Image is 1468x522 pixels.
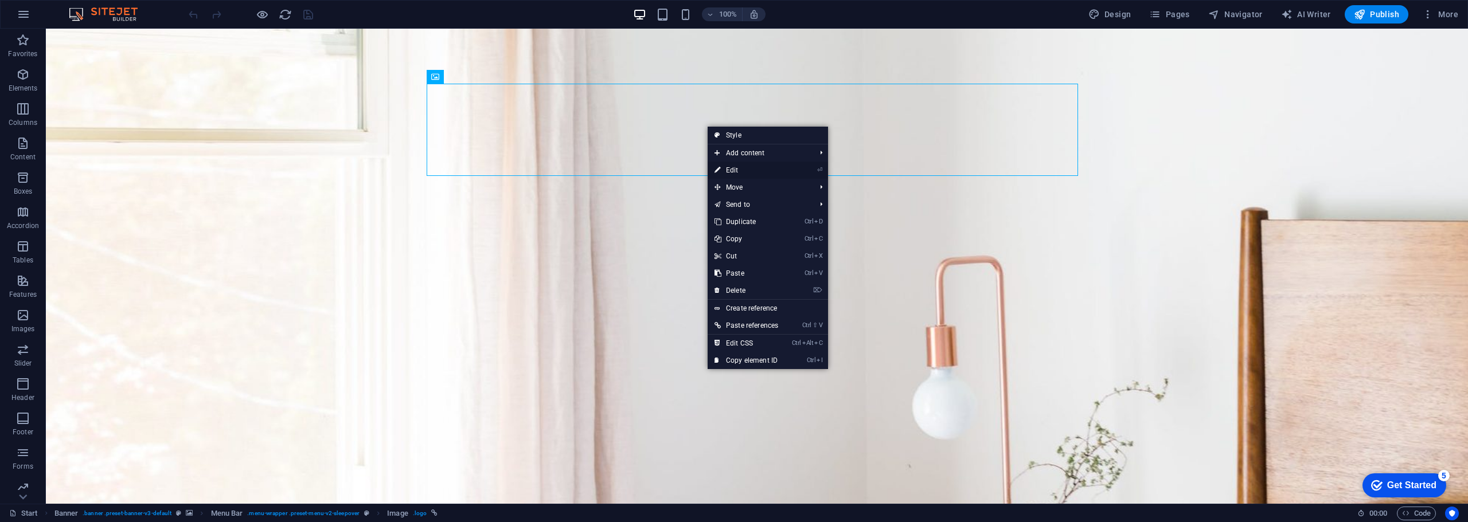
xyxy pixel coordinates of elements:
span: Click to select. Double-click to edit [387,507,408,520]
i: Ctrl [805,252,814,260]
i: This element contains a background [186,510,193,516]
i: V [819,321,822,329]
p: Favorites [8,49,37,58]
img: Editor Logo [66,7,152,21]
p: Slider [14,359,32,368]
p: Accordion [7,221,39,230]
p: Images [11,324,35,333]
span: Click to select. Double-click to edit [211,507,243,520]
span: . menu-wrapper .preset-menu-v2-sleepover [247,507,360,520]
i: Ctrl [805,269,814,277]
span: Code [1402,507,1431,520]
span: 00 00 [1369,507,1387,520]
span: Publish [1354,9,1399,20]
button: 100% [702,7,743,21]
span: AI Writer [1281,9,1331,20]
button: Navigator [1204,5,1267,23]
a: Send to [708,196,811,213]
p: Boxes [14,187,33,196]
i: Alt [802,339,814,347]
button: Publish [1345,5,1408,23]
span: Click to select. Double-click to edit [54,507,79,520]
i: This element is a customizable preset [176,510,181,516]
i: Ctrl [807,356,816,364]
i: C [814,339,822,347]
button: Pages [1145,5,1194,23]
span: . logo [413,507,427,520]
i: Ctrl [802,321,811,329]
span: Add content [708,144,811,162]
a: CtrlAltCEdit CSS [708,335,785,352]
span: Move [708,179,811,196]
div: Design (Ctrl+Alt+Y) [1084,5,1136,23]
i: ⇧ [813,321,818,329]
a: Click to cancel selection. Double-click to open Pages [9,507,38,520]
span: : [1377,509,1379,517]
a: CtrlVPaste [708,265,785,282]
p: Content [10,152,36,162]
i: Reload page [279,8,292,21]
h6: Session time [1357,507,1388,520]
div: Get Started 5 items remaining, 0% complete [9,6,93,30]
p: Elements [9,84,38,93]
span: More [1422,9,1458,20]
a: CtrlCCopy [708,230,785,248]
div: Get Started [34,13,83,23]
i: Ctrl [805,218,814,225]
p: Forms [13,462,33,471]
button: reload [278,7,292,21]
button: Usercentrics [1445,507,1459,520]
span: Pages [1149,9,1189,20]
a: CtrlICopy element ID [708,352,785,369]
a: Ctrl⇧VPaste references [708,317,785,334]
button: Click here to leave preview mode and continue editing [255,7,269,21]
i: ⌦ [813,286,822,294]
a: CtrlXCut [708,248,785,265]
div: 5 [85,2,96,14]
a: ⌦Delete [708,282,785,299]
a: Style [708,127,828,144]
span: Navigator [1208,9,1263,20]
h6: 100% [719,7,737,21]
button: Design [1084,5,1136,23]
p: Features [9,290,37,299]
i: ⏎ [817,166,822,174]
span: Design [1088,9,1131,20]
p: Header [11,393,34,402]
nav: breadcrumb [54,507,438,520]
i: This element is a customizable preset [364,510,369,516]
button: Code [1397,507,1436,520]
i: C [814,235,822,242]
a: CtrlDDuplicate [708,213,785,230]
button: More [1418,5,1463,23]
i: On resize automatically adjust zoom level to fit chosen device. [749,9,759,19]
i: I [817,356,822,364]
i: D [814,218,822,225]
a: Create reference [708,300,828,317]
i: Ctrl [805,235,814,242]
p: Columns [9,118,37,127]
p: Footer [13,427,33,437]
p: Tables [13,256,33,265]
a: ⏎Edit [708,162,785,179]
span: . banner .preset-banner-v3-default [83,507,171,520]
i: This element is linked [431,510,438,516]
i: Ctrl [792,339,801,347]
button: AI Writer [1276,5,1336,23]
i: X [814,252,822,260]
i: V [814,269,822,277]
